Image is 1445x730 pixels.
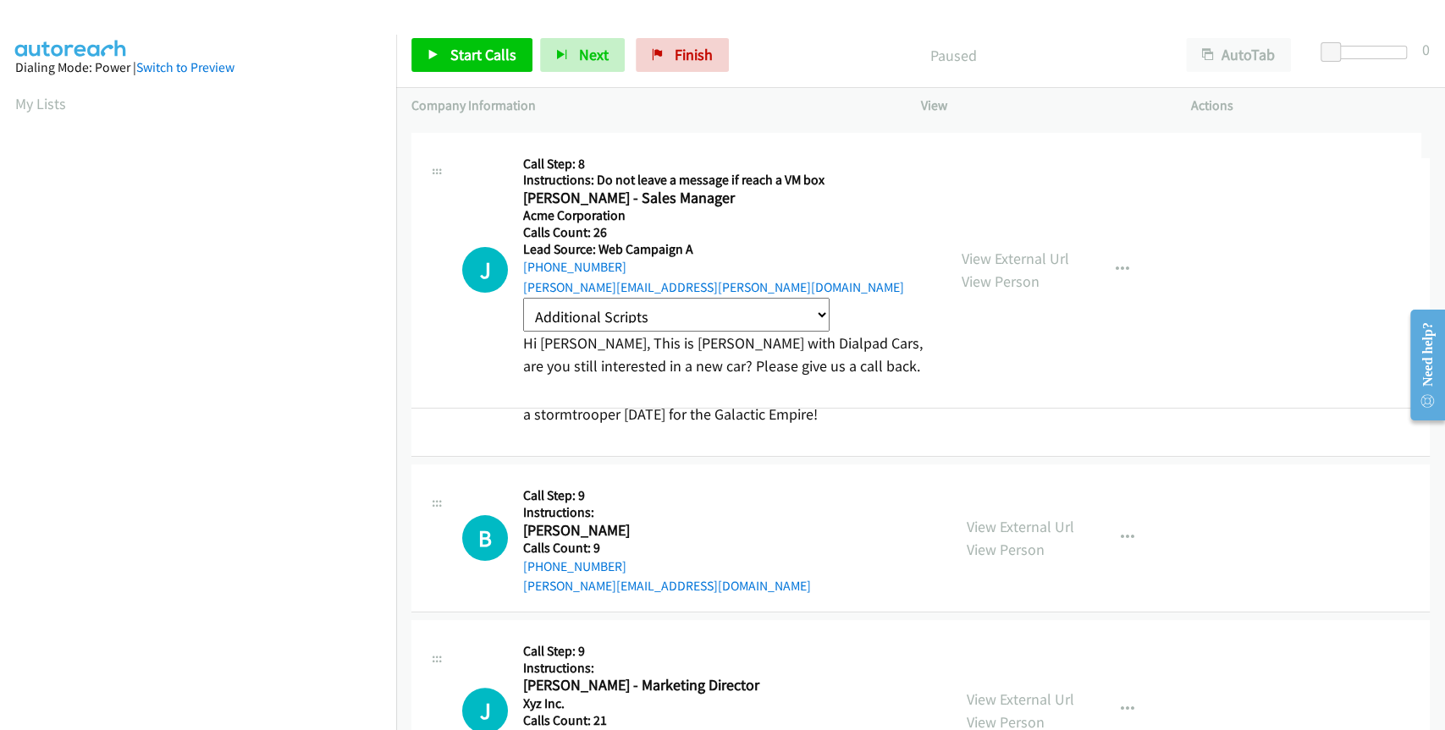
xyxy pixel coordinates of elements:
div: The call is yet to be attempted [462,515,508,561]
button: AutoTab [1186,38,1291,72]
span: Next [579,45,609,64]
div: 0 [1422,38,1430,61]
span: Start Calls [450,45,516,64]
iframe: Resource Center [1397,298,1445,432]
a: View External Url [962,249,1069,268]
a: View Person [967,540,1045,559]
h1: J [462,247,508,293]
a: Start Calls [411,38,532,72]
div: Delay between calls (in seconds) [1329,46,1407,59]
h5: Instructions: [523,504,932,521]
a: [PHONE_NUMBER] [523,558,626,574]
h5: Calls Count: 21 [523,712,932,729]
a: View Person [962,272,1040,291]
a: My Lists [15,94,66,113]
h5: Calls Count: 26 [523,224,931,241]
span: Finish [675,45,713,64]
h1: B [462,515,508,561]
a: Finish [636,38,729,72]
a: View External Url [967,517,1074,536]
a: Switch to Preview [136,59,234,75]
h2: [PERSON_NAME] [523,521,932,541]
div: The call is yet to be attempted [462,247,508,293]
h5: Instructions: Do not leave a message if reach a VM box [523,172,931,189]
h5: Call Step: 8 [523,156,931,173]
h5: Instructions: [523,660,932,677]
a: View External Url [967,689,1074,709]
a: [PHONE_NUMBER] [523,259,626,275]
button: Next [540,38,625,72]
p: Hi [PERSON_NAME], This is [PERSON_NAME] with Dialpad Cars, are you still interested in a new car?... [523,332,931,377]
p: View [921,96,1161,116]
h5: Calls Count: 9 [523,540,932,557]
h5: Lead Source: Web Campaign A [523,241,931,258]
p: Company Information [411,96,891,116]
h2: [PERSON_NAME] - Sales Manager [523,189,931,208]
div: Dialing Mode: Power | [15,58,381,78]
h5: Call Step: 9 [523,487,932,504]
p: Paused [752,44,1155,67]
a: [PERSON_NAME][EMAIL_ADDRESS][PERSON_NAME][DOMAIN_NAME] [523,279,904,295]
h5: Acme Corporation [523,207,931,224]
h5: Call Step: 9 [523,643,932,660]
h2: [PERSON_NAME] - Marketing Director [523,676,932,695]
a: [PERSON_NAME][EMAIL_ADDRESS][DOMAIN_NAME] [523,578,811,594]
h5: Xyz Inc. [523,695,932,712]
p: Actions [1190,96,1430,116]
